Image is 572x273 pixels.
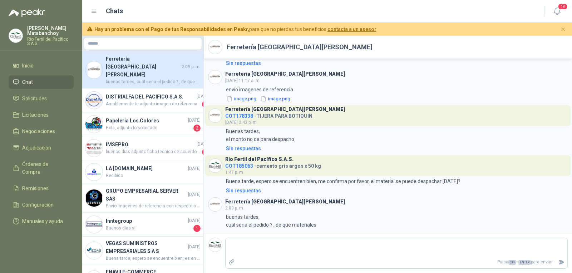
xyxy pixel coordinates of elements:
img: Company Logo [85,140,103,157]
a: Adjudicación [9,141,74,155]
a: Company LogoInntegroup[DATE]Buenos dias si1 [82,213,203,237]
span: para que no pierdas tus beneficios [94,25,376,33]
span: 2 [193,125,201,132]
h4: - cemento gris argos x 50 kg [225,161,321,168]
span: [DATE] [188,244,201,251]
span: buenos dias adjunto ficha tecnica de acuerdo a su amable solictud [106,148,201,156]
p: envio imagenes de referencia [226,86,293,93]
span: 2:09 p. m. [225,206,244,211]
span: [DATE] [188,191,201,198]
a: Licitaciones [9,108,74,122]
img: Company Logo [85,163,103,181]
h4: Ferretería [GEOGRAPHIC_DATA][PERSON_NAME] [106,55,180,79]
img: Company Logo [208,238,222,252]
span: COT185063 [225,163,253,169]
p: buenas tardes, cual seria el pedido ? , de que materiales [226,213,316,229]
h4: DISTRIALFA DEL PACIFICO S.A.S. [106,93,195,101]
span: Licitaciones [22,111,49,119]
span: Chat [22,78,33,86]
span: [DATE] [188,217,201,224]
a: Sin respuestas [225,145,568,152]
button: image.png [260,95,291,102]
span: [DATE] [188,165,201,172]
a: Remisiones [9,182,74,195]
span: Órdenes de Compra [22,160,67,176]
h3: Ferretería [GEOGRAPHIC_DATA][PERSON_NAME] [225,200,345,204]
a: Solicitudes [9,92,74,105]
a: Company LogoIMSEPRO[DATE]buenos dias adjunto ficha tecnica de acuerdo a su amable solictud1 [82,136,203,160]
a: Órdenes de Compra [9,157,74,179]
h4: Papeleria Los Colores [106,117,187,125]
p: Rio Fertil del Pacífico S.A.S. [27,37,74,46]
div: Sin respuestas [226,145,261,152]
a: Sin respuestas [225,59,568,67]
a: Negociaciones [9,125,74,138]
p: Buenas tardes, el monto no da para despacho [226,127,294,143]
h4: VEGAS SUMINISTROS EMPRESARIALES S A S [106,239,187,255]
span: Solicitudes [22,95,47,102]
h4: - TIJERA PARA BOTIQUIN [225,111,345,118]
img: Company Logo [85,189,103,207]
a: Inicio [9,59,74,72]
span: Buena tarde, espero se encuentre bien, es en gel? [106,255,201,262]
span: Adjudicación [22,144,51,152]
p: Pulsa + para enviar [238,256,556,268]
button: Cerrar [559,25,568,34]
span: Amablemente te adjunto imagen de referecnai y ficha tecnica, el valor ofertado es por par [106,101,201,108]
a: Company LogoFerretería [GEOGRAPHIC_DATA][PERSON_NAME]2:09 p. m.buenas tardes, cual seria el pedid... [82,52,203,89]
img: Company Logo [85,61,103,79]
img: Company Logo [208,159,222,172]
span: [DATE] [197,141,209,148]
h4: IMSEPRO [106,141,195,148]
span: 1 [193,225,201,232]
h1: Chats [106,6,123,16]
span: COT178338 [225,113,253,119]
span: Ctrl [508,260,516,265]
img: Company Logo [9,29,23,42]
img: Company Logo [85,242,103,259]
div: Sin respuestas [226,59,261,67]
h4: Inntegroup [106,217,187,225]
a: Sin respuestas [225,187,568,194]
div: Sin respuestas [226,187,261,194]
span: Manuales y ayuda [22,217,63,225]
img: Company Logo [85,116,103,133]
img: Company Logo [85,216,103,233]
a: Company LogoLA [DOMAIN_NAME][DATE]Recibido [82,160,203,184]
span: Buenos dias si [106,225,192,232]
img: Company Logo [208,40,222,54]
button: 18 [551,5,563,18]
span: Configuración [22,201,54,209]
b: Hay un problema con el Pago de tus Responsabilidades en Peakr, [94,26,249,32]
h3: Rio Fertil del Pacífico S.A.S. [225,157,294,161]
span: Envío imágenes de referencia con respecto a como viene lo cotizado. [106,203,201,209]
span: Hola, adjunto lo solicitado [106,125,192,132]
h4: GRUPO EMPRESARIAL SERVER SAS [106,187,187,203]
span: Recibido [106,172,201,179]
label: Adjuntar archivos [226,256,238,268]
button: Enviar [556,256,567,268]
img: Company Logo [208,70,222,84]
h3: Ferretería [GEOGRAPHIC_DATA][PERSON_NAME] [225,72,345,76]
a: Configuración [9,198,74,212]
h3: Ferretería [GEOGRAPHIC_DATA][PERSON_NAME] [225,107,345,111]
span: [DATE] [188,117,201,124]
a: Company LogoDISTRIALFA DEL PACIFICO S.A.S.[DATE]Amablemente te adjunto imagen de referecnai y fic... [82,89,203,112]
span: 1:47 p. m. [225,170,244,175]
img: Company Logo [85,92,103,109]
a: Company LogoPapeleria Los Colores[DATE]Hola, adjunto lo solicitado2 [82,112,203,136]
span: Remisiones [22,184,49,192]
a: Company LogoGRUPO EMPRESARIAL SERVER SAS[DATE]Envío imágenes de referencia con respecto a como vi... [82,184,203,213]
a: Company LogoVEGAS SUMINISTROS EMPRESARIALES S A S[DATE]Buena tarde, espero se encuentre bien, es ... [82,237,203,265]
h4: LA [DOMAIN_NAME] [106,165,187,172]
span: 2:09 p. m. [182,64,201,70]
span: [DATE] 11:17 a. m. [225,78,261,83]
h2: Ferretería [GEOGRAPHIC_DATA][PERSON_NAME] [227,42,373,52]
img: Logo peakr [9,9,45,17]
span: ENTER [518,260,531,265]
span: [DATE] 2:43 p. m. [225,120,258,125]
span: 2 [202,101,209,108]
img: Company Logo [208,109,222,122]
img: Company Logo [208,198,222,211]
p: Buena tarde, espero se encuentren bien, me confirma por favor, el material se puede despachar [DA... [226,177,460,185]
